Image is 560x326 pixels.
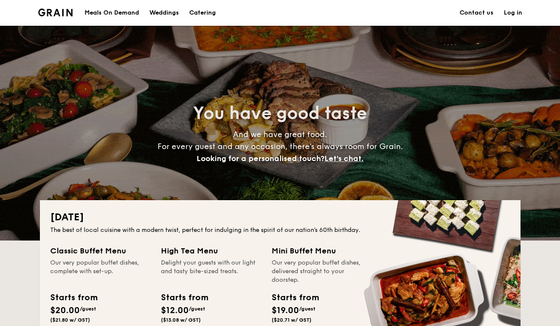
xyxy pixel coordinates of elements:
[161,291,208,304] div: Starts from
[272,291,318,304] div: Starts from
[161,317,201,323] span: ($13.08 w/ GST)
[50,210,510,224] h2: [DATE]
[161,259,261,284] div: Delight your guests with our light and tasty bite-sized treats.
[50,259,151,284] div: Our very popular buffet dishes, complete with set-up.
[161,245,261,257] div: High Tea Menu
[50,317,90,323] span: ($21.80 w/ GST)
[272,317,312,323] span: ($20.71 w/ GST)
[197,154,324,163] span: Looking for a personalised touch?
[50,245,151,257] div: Classic Buffet Menu
[50,226,510,235] div: The best of local cuisine with a modern twist, perfect for indulging in the spirit of our nation’...
[189,306,205,312] span: /guest
[193,103,367,124] span: You have good taste
[50,305,80,316] span: $20.00
[80,306,96,312] span: /guest
[299,306,315,312] span: /guest
[161,305,189,316] span: $12.00
[38,9,73,16] a: Logotype
[272,245,372,257] div: Mini Buffet Menu
[50,291,97,304] div: Starts from
[272,305,299,316] span: $19.00
[272,259,372,284] div: Our very popular buffet dishes, delivered straight to your doorstep.
[38,9,73,16] img: Grain
[157,130,403,163] span: And we have great food. For every guest and any occasion, there’s always room for Grain.
[324,154,363,163] span: Let's chat.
